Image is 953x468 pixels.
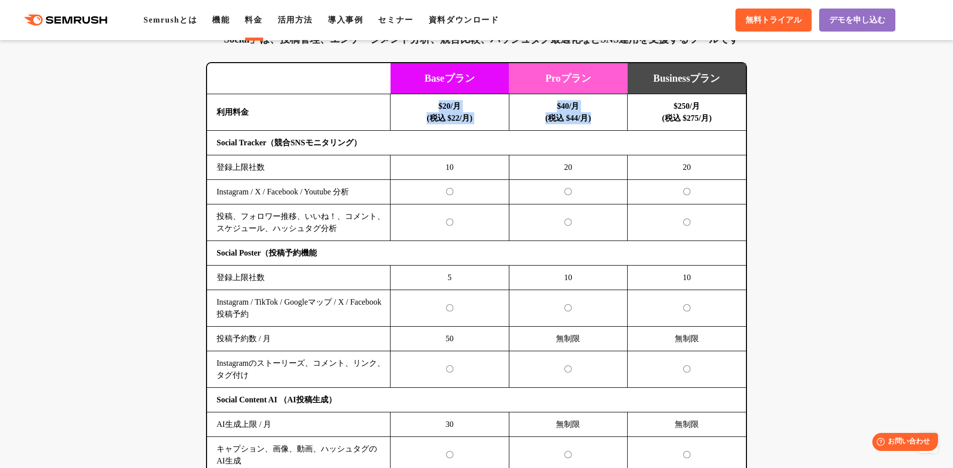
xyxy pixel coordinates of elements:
td: 登録上限社数 [207,266,391,290]
span: 無料トライアル [745,15,802,26]
td: 投稿予約数 / 月 [207,327,391,351]
td: 〇 [391,351,509,388]
a: 活用方法 [278,16,313,24]
td: 10 [509,266,628,290]
td: 無制限 [509,327,628,351]
td: Baseプラン [391,63,509,94]
td: 〇 [509,290,628,327]
td: 〇 [509,180,628,204]
td: 5 [391,266,509,290]
b: Social Content AI （AI投稿生成） [217,395,336,404]
td: 〇 [391,290,509,327]
td: Instagram / TikTok / Googleマップ / X / Facebook 投稿予約 [207,290,391,327]
td: Businessプラン [628,63,746,94]
td: 登録上限社数 [207,155,391,180]
td: 〇 [391,180,509,204]
td: Instagramのストーリーズ、コメント、リンク、タグ付け [207,351,391,388]
td: 〇 [628,351,746,388]
b: $40/月 (税込 $44/月) [545,102,591,122]
a: 導入事例 [328,16,363,24]
td: 投稿、フォロワー推移、いいね！、コメント、スケジュール、ハッシュタグ分析 [207,204,391,241]
a: 資料ダウンロード [429,16,499,24]
td: 10 [391,155,509,180]
td: 20 [628,155,746,180]
a: デモを申し込む [819,9,895,32]
td: 無制限 [509,412,628,437]
span: デモを申し込む [829,15,885,26]
a: 無料トライアル [735,9,812,32]
b: Social Tracker（競合SNSモニタリング） [217,138,361,147]
td: Proプラン [509,63,628,94]
td: 〇 [628,180,746,204]
a: Semrushとは [143,16,197,24]
a: 機能 [212,16,230,24]
td: 〇 [391,204,509,241]
td: 〇 [628,290,746,327]
td: Instagram / X / Facebook / Youtube 分析 [207,180,391,204]
b: 利用料金 [217,108,249,116]
iframe: Help widget launcher [864,429,942,457]
td: 30 [391,412,509,437]
b: $250/月 (税込 $275/月) [662,102,711,122]
b: $20/月 (税込 $22/月) [427,102,472,122]
td: 〇 [509,204,628,241]
td: 20 [509,155,628,180]
td: 〇 [509,351,628,388]
td: 無制限 [628,327,746,351]
a: 料金 [245,16,262,24]
td: 無制限 [628,412,746,437]
td: 10 [628,266,746,290]
td: AI生成上限 / 月 [207,412,391,437]
a: セミナー [378,16,413,24]
td: 〇 [628,204,746,241]
td: 50 [391,327,509,351]
b: Social Poster（投稿予約機能 [217,249,317,257]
